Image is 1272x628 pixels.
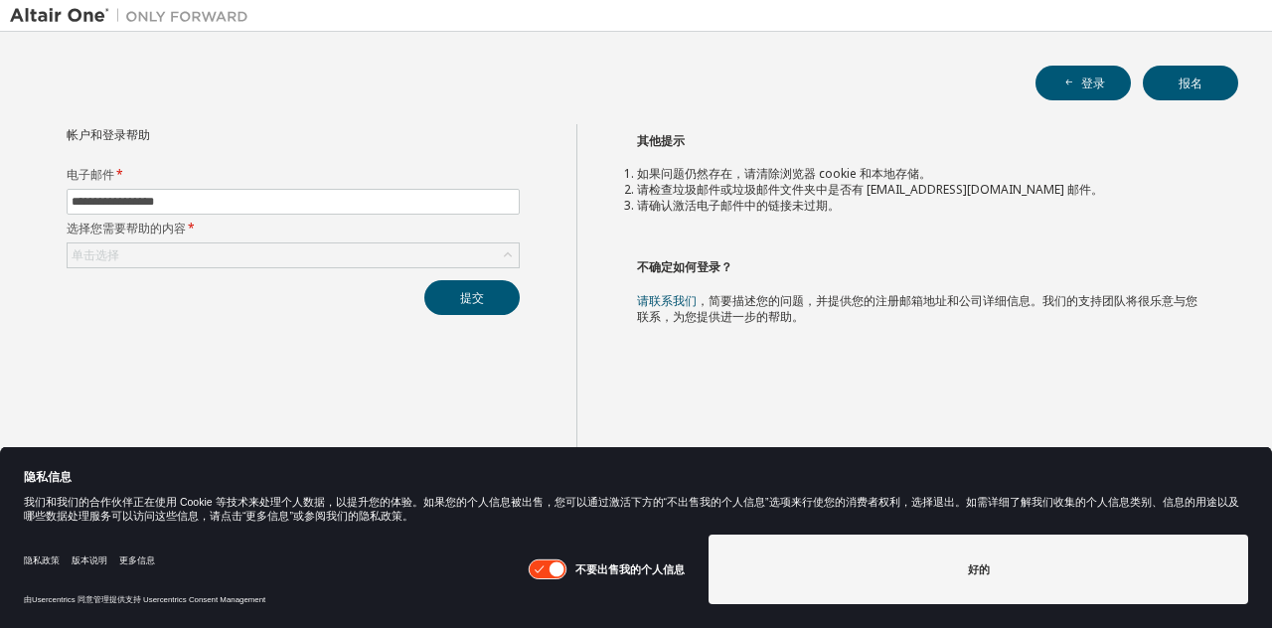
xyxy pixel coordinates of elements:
[637,132,685,149] font: 其他提示
[72,246,119,263] font: 单击选择
[1179,75,1202,91] font: 报名
[460,289,484,306] font: 提交
[637,292,1197,325] font: ，简要描述您的问题，并提供您的注册邮箱地址和公司详细信息。我们的支持团队将很乐意与您联系，为您提供进一步的帮助。
[637,197,840,214] font: 请确认激活电子邮件中的链接未过期。
[637,165,931,182] font: 如果问题仍然存在，请清除浏览器 cookie 和本地存储。
[637,181,1103,198] font: 请检查垃圾邮件或垃圾邮件文件夹中是否有 [EMAIL_ADDRESS][DOMAIN_NAME] 邮件。
[637,258,732,275] font: 不确定如何登录？
[67,166,114,183] font: 电子邮件
[424,280,520,315] button: 提交
[67,220,186,236] font: 选择您需要帮助的内容
[1081,75,1105,91] font: 登录
[68,243,519,267] div: 单击选择
[67,126,150,143] font: 帐户和登录帮助
[1143,66,1238,100] button: 报名
[637,292,697,309] a: 请联系我们
[10,6,258,26] img: 牵牛星一号
[1035,66,1131,100] button: 登录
